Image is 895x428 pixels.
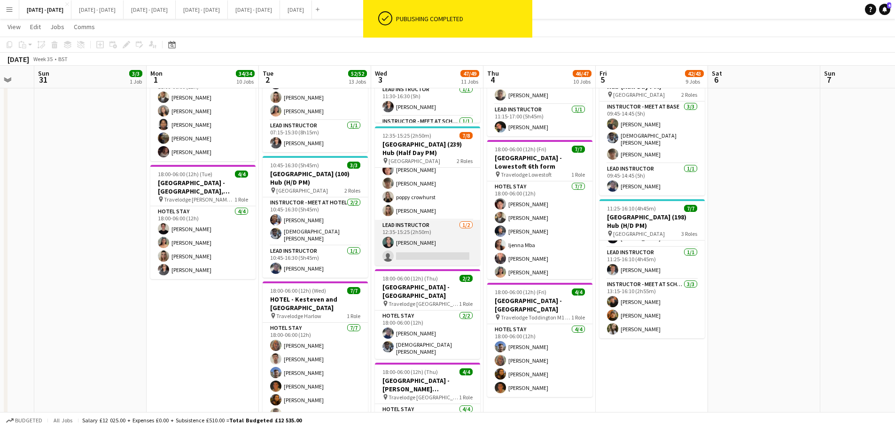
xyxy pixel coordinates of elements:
span: Mon [150,69,163,78]
app-job-card: 12:35-15:25 (2h50m)7/8[GEOGRAPHIC_DATA] (239) Hub (Half Day PM) [GEOGRAPHIC_DATA]2 RolesInstructo... [375,126,480,265]
span: Travelodge Harlow [276,312,321,319]
a: View [4,21,24,33]
app-card-role: Lead Instructor1/107:15-15:30 (8h15m)[PERSON_NAME] [263,120,368,152]
app-card-role: Hotel Stay4/418:00-06:00 (12h)[PERSON_NAME][PERSON_NAME][PERSON_NAME][PERSON_NAME] [487,324,592,397]
app-card-role: Instructor - Meet at Base3/309:45-14:45 (5h)[PERSON_NAME][DEMOGRAPHIC_DATA][PERSON_NAME][PERSON_N... [599,101,705,163]
button: Budgeted [5,415,44,426]
span: 18:00-06:00 (12h) (Thu) [382,368,438,375]
span: Travelodge [GEOGRAPHIC_DATA] Maypole [389,300,459,307]
app-job-card: 18:00-06:00 (12h) (Fri)7/7[GEOGRAPHIC_DATA] - Lowestoft 6th form Travelodge Lowestoft1 RoleHotel ... [487,140,592,279]
app-card-role: Lead Instructor1/111:30-16:30 (5h)[PERSON_NAME] [375,84,480,116]
span: Jobs [50,23,64,31]
span: 34/34 [236,70,255,77]
span: [GEOGRAPHIC_DATA] [276,187,328,194]
button: [DATE] - [DATE] [124,0,176,19]
app-card-role: Lead Instructor1/110:45-16:30 (5h45m)[PERSON_NAME] [263,246,368,278]
span: 4/4 [572,288,585,296]
app-card-role: Instructor - Meet at Hotel3/307:15-15:30 (8h15m)[PERSON_NAME][PERSON_NAME][PERSON_NAME] [263,61,368,120]
h3: [GEOGRAPHIC_DATA] - [GEOGRAPHIC_DATA] [487,296,592,313]
span: Edit [30,23,41,31]
span: 4/4 [459,368,473,375]
app-card-role: Instructor - Meet at Hotel2/210:45-16:30 (5h45m)[PERSON_NAME][DEMOGRAPHIC_DATA][PERSON_NAME] [263,197,368,246]
span: 2 Roles [681,91,697,98]
app-card-role: Lead Instructor1/111:25-16:10 (4h45m)[PERSON_NAME] [599,247,705,279]
span: 1 Role [571,314,585,321]
app-card-role: Hotel Stay4/418:00-06:00 (12h)[PERSON_NAME][PERSON_NAME][PERSON_NAME][PERSON_NAME] [150,206,256,279]
span: 1 [149,74,163,85]
span: 18:00-06:00 (12h) (Tue) [158,171,212,178]
h3: [GEOGRAPHIC_DATA] - [GEOGRAPHIC_DATA], [GEOGRAPHIC_DATA] [150,179,256,195]
span: Budgeted [15,417,42,424]
span: 1 Role [347,312,360,319]
span: 1 Role [234,196,248,203]
span: 2 Roles [457,157,473,164]
div: 10 Jobs [236,78,254,85]
span: 3 Roles [681,230,697,237]
span: 5 [598,74,607,85]
span: 1 Role [571,171,585,178]
span: All jobs [52,417,74,424]
span: Sun [824,69,835,78]
h3: [GEOGRAPHIC_DATA] (198) Hub (H/D PM) [599,213,705,230]
button: [DATE] - [DATE] [71,0,124,19]
span: 31 [37,74,49,85]
span: 4 [887,2,891,8]
div: 18:00-06:00 (12h) (Tue)4/4[GEOGRAPHIC_DATA] - [GEOGRAPHIC_DATA], [GEOGRAPHIC_DATA] Travelodge [PE... [150,165,256,279]
span: 46/47 [573,70,591,77]
div: 11 Jobs [461,78,479,85]
a: Edit [26,21,45,33]
a: Jobs [47,21,68,33]
span: 7/7 [572,146,585,153]
app-job-card: 10:45-16:30 (5h45m)3/3[GEOGRAPHIC_DATA] (100) Hub (H/D PM) [GEOGRAPHIC_DATA]2 RolesInstructor - M... [263,156,368,278]
app-job-card: 09:45-14:45 (5h)4/4[GEOGRAPHIC_DATA] (130) Hub (Half Day PM) [GEOGRAPHIC_DATA]2 RolesInstructor -... [599,60,705,195]
div: [DATE] [8,54,29,64]
app-job-card: 18:00-06:00 (12h) (Thu)2/2[GEOGRAPHIC_DATA] - [GEOGRAPHIC_DATA] Travelodge [GEOGRAPHIC_DATA] Mayp... [375,269,480,359]
span: Travelodge Toddington M1 Southbound [501,314,571,321]
span: Sat [712,69,722,78]
app-job-card: 11:25-16:10 (4h45m)7/7[GEOGRAPHIC_DATA] (198) Hub (H/D PM) [GEOGRAPHIC_DATA]3 Roles11:25-16:10 (4... [599,199,705,338]
a: Comms [70,21,99,33]
div: Publishing completed [396,15,529,23]
span: 7/8 [459,132,473,139]
span: 4 [486,74,499,85]
div: 18:00-06:00 (12h) (Tue)5/5[GEOGRAPHIC_DATA] - [PERSON_NAME][GEOGRAPHIC_DATA] Travelodge Kettering... [150,33,256,161]
app-card-role: Hotel Stay2/218:00-06:00 (12h)[PERSON_NAME][DEMOGRAPHIC_DATA][PERSON_NAME] [375,311,480,359]
span: 6 [710,74,722,85]
span: Thu [487,69,499,78]
app-card-role: Instructor - Meet at School1/1 [375,116,480,148]
span: Tue [263,69,273,78]
h3: [GEOGRAPHIC_DATA] - [PERSON_NAME][GEOGRAPHIC_DATA] [375,376,480,393]
app-job-card: 18:00-06:00 (12h) (Fri)4/4[GEOGRAPHIC_DATA] - [GEOGRAPHIC_DATA] Travelodge Toddington M1 Southbou... [487,283,592,397]
span: 52/52 [348,70,367,77]
button: [DATE] - [DATE] [19,0,71,19]
app-card-role: Lead Instructor1/111:15-17:00 (5h45m)[PERSON_NAME] [487,104,592,136]
h3: [GEOGRAPHIC_DATA] (239) Hub (Half Day PM) [375,140,480,157]
button: [DATE] [280,0,312,19]
span: 7 [823,74,835,85]
span: View [8,23,21,31]
span: Total Budgeted £12 535.00 [229,417,302,424]
h3: [GEOGRAPHIC_DATA] (100) Hub (H/D PM) [263,170,368,187]
span: 11:25-16:10 (4h45m) [607,205,656,212]
span: 42/43 [685,70,704,77]
span: 1 Role [459,394,473,401]
div: Salary £12 025.00 + Expenses £0.00 + Subsistence £510.00 = [82,417,302,424]
span: Travelodge Lowestoft [501,171,552,178]
span: Wed [375,69,387,78]
app-job-card: 18:00-06:00 (12h) (Wed)7/7HOTEL - Kesteven and [GEOGRAPHIC_DATA] Travelodge Harlow1 RoleHotel Sta... [263,281,368,420]
app-card-role: Instructor - Meet at School6/612:35-15:25 (2h50m)[PERSON_NAME][PERSON_NAME][PERSON_NAME][PERSON_N... [375,120,480,220]
app-card-role: Lead Instructor1/109:45-14:45 (5h)[PERSON_NAME] [599,163,705,195]
span: 18:00-06:00 (12h) (Fri) [495,288,546,296]
app-card-role: Hotel Stay5/518:00-06:00 (12h)[PERSON_NAME][PERSON_NAME][PERSON_NAME][PERSON_NAME][PERSON_NAME] [150,75,256,161]
button: [DATE] - [DATE] [176,0,228,19]
span: 3 [374,74,387,85]
div: 9 Jobs [685,78,703,85]
app-card-role: Hotel Stay7/718:00-06:00 (12h)[PERSON_NAME][PERSON_NAME][PERSON_NAME]Ijenna Mba[PERSON_NAME][PERS... [487,181,592,295]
